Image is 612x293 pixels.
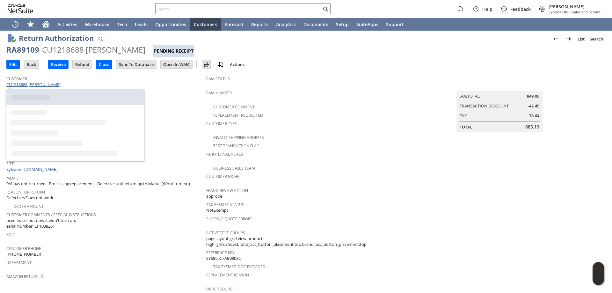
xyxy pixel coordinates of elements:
span: Leads [135,21,148,27]
a: Tax Exempt Status [206,202,244,207]
a: Fraud Review Action [206,188,248,193]
span: Setup [336,21,349,27]
a: Tax [460,113,467,119]
a: Documents [300,18,332,31]
input: Edit [7,60,19,69]
a: Actions [227,62,247,67]
a: Search [587,34,606,44]
a: Active Test Groups [206,230,245,236]
img: add-record.svg [217,61,225,68]
input: Receive [48,60,68,69]
a: List [575,34,587,44]
a: RMA Status [206,76,230,82]
span: SuiteApps [356,21,378,27]
svg: Home [42,20,50,28]
a: Setup [332,18,353,31]
img: Print [202,61,210,68]
span: [PERSON_NAME] [549,4,601,10]
span: Sylvane Old [549,10,568,14]
span: Support [386,21,404,27]
a: Shipping Quote Errors [206,216,252,222]
a: Tax Exempt. Doc Provided [213,264,266,269]
span: 9/8 has not returned - Processing replacement - Defective unit returning to Manuf (Wont turn on) [6,181,190,187]
span: - [570,10,571,14]
a: Recent Records [8,18,23,31]
a: Warehouse [81,18,113,31]
span: Opportunities [155,21,186,27]
span: Customers [194,21,217,27]
a: Customer Phone [6,246,41,251]
span: SY6855C7AB0803C [206,255,241,261]
svg: Shortcuts [27,20,34,28]
a: Order Source [206,286,235,292]
a: Customer Comment [213,104,255,110]
a: Subtotal [460,93,480,99]
a: Reports [247,18,272,31]
span: 885.19 [525,124,539,130]
svg: Recent Records [11,20,19,28]
span: Sales and Service [572,10,601,14]
a: Customer Comments / Special Instructions [6,212,96,217]
a: RA Internal Notes [206,151,243,157]
a: Customer [6,76,27,82]
a: Replacement Requested [213,113,263,118]
svg: Search [322,5,329,13]
a: Customer Niche [206,174,239,179]
a: Memo [6,175,18,181]
img: Quick Find [97,35,105,43]
span: Reports [251,21,268,27]
span: Oracle Guided Learning Widget. To move around, please hold and drag [593,274,604,285]
a: Tech [113,18,131,31]
span: Help [482,6,492,12]
a: RMA Number [206,90,232,96]
input: Close [96,60,112,69]
a: Order Amount [13,204,44,209]
a: Invalid Shipping Address [213,135,264,140]
a: Home [38,18,54,31]
caption: Summary [456,81,543,91]
input: Sync To Database [116,60,156,69]
h1: Return Authorization [19,33,94,43]
a: PO # [6,232,15,237]
span: Warehouse [85,21,109,27]
span: page layout:grid view,product highlights:show,brand_acc_button_placement:top,brand_acc_button_pla... [206,236,403,247]
a: SuiteApps [353,18,382,31]
a: Transaction Discount [460,103,509,109]
a: Analytics [272,18,300,31]
a: Amazon Return ID [6,274,43,279]
span: Documents [303,21,328,27]
a: Total [460,124,472,130]
a: Replacement reason [206,272,249,278]
a: Sylvane - [DOMAIN_NAME] [6,166,59,172]
a: Opportunities [151,18,190,31]
svg: logo [8,4,33,13]
span: Tech [117,21,127,27]
div: RA89109 [6,45,39,55]
a: CU1218688 [PERSON_NAME] [6,82,62,87]
a: Reason For Return [6,189,45,195]
input: Refund [73,60,92,69]
iframe: Click here to launch Oracle Guided Learning Help Panel [593,262,604,285]
div: CU1218688 [PERSON_NAME] [42,45,145,55]
a: Activities [54,18,81,31]
input: Search [156,5,322,13]
span: Analytics [276,21,296,27]
img: Previous [552,35,560,43]
a: Leads [131,18,151,31]
span: Activities [57,21,77,27]
span: Defective/Does not work [6,195,53,201]
a: Forecast [221,18,247,31]
span: approve [206,193,222,199]
input: Open In WMC [161,60,192,69]
a: Customers [190,18,221,31]
div: Pending Receipt [153,45,194,57]
span: 78.64 [529,113,539,119]
a: Business Sales Team [213,165,255,171]
span: [PHONE_NUMBER] [6,251,42,257]
a: Site [6,161,14,166]
div: Shortcuts [23,18,38,31]
a: Reference Key [206,250,235,255]
span: NotExempt [206,207,228,213]
input: Back [24,60,39,69]
span: 849.00 [527,93,539,99]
